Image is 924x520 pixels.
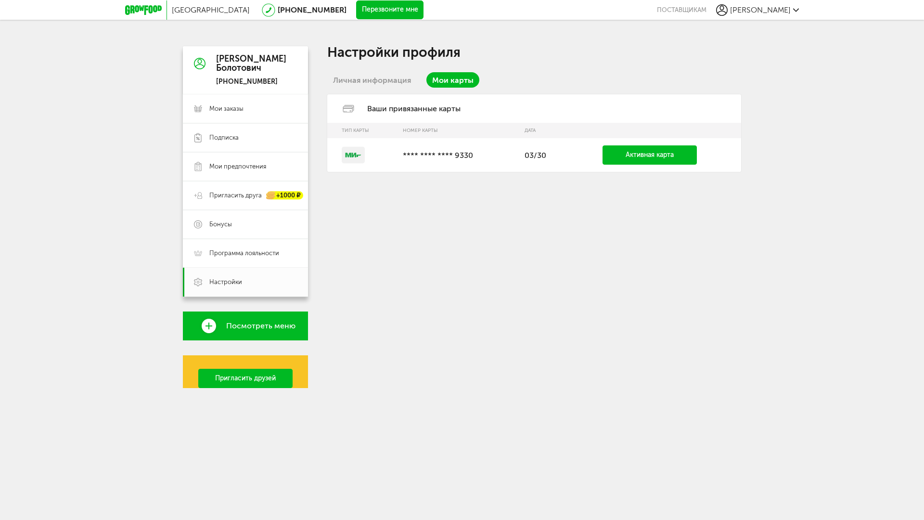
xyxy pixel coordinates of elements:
[198,369,293,388] a: Пригласить друзей
[183,123,308,152] a: Подписка
[209,104,244,113] span: Мои заказы
[183,268,308,297] a: Настройки
[209,249,279,258] span: Программа лояльности
[520,138,567,172] td: 03/30
[327,94,741,123] div: Ваши привязанные карты
[209,191,262,200] span: Пригласить друга
[209,278,242,286] span: Настройки
[209,220,232,229] span: Бонусы
[327,123,398,138] th: Тип карты
[520,123,567,138] th: Дата
[398,123,520,138] th: Номер карты
[216,78,286,86] div: [PHONE_NUMBER]
[209,162,266,171] span: Мои предпочтения
[209,133,239,142] span: Подписка
[426,72,479,88] a: Мои карты
[183,312,308,340] a: Посмотреть меню
[183,181,308,210] a: Пригласить друга +1000 ₽
[267,192,303,200] div: +1000 ₽
[356,0,423,20] button: Перезвоните мне
[327,46,741,59] h1: Настройки профиля
[172,5,250,14] span: [GEOGRAPHIC_DATA]
[183,152,308,181] a: Мои предпочтения
[183,94,308,123] a: Мои заказы
[603,145,697,165] a: Активная карта
[730,5,791,14] span: [PERSON_NAME]
[183,239,308,268] a: Программа лояльности
[183,210,308,239] a: Бонусы
[226,322,295,330] span: Посмотреть меню
[216,54,286,74] div: [PERSON_NAME] Болотович
[327,72,417,88] a: Личная информация
[278,5,346,14] a: [PHONE_NUMBER]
